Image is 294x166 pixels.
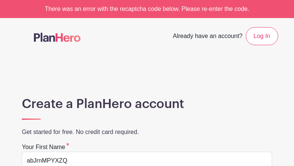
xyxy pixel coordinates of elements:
[22,96,272,111] h1: Create a PlanHero account
[34,33,81,42] img: logo-507f7623f17ff9eddc593b1ce0a138ce2505c220e1c5a4e2b4648c50719b7d32.svg
[173,29,243,45] span: Already have an account?
[22,128,272,137] p: Get started for free. No credit card required.
[246,27,278,45] a: Log In
[22,143,69,152] label: Your first name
